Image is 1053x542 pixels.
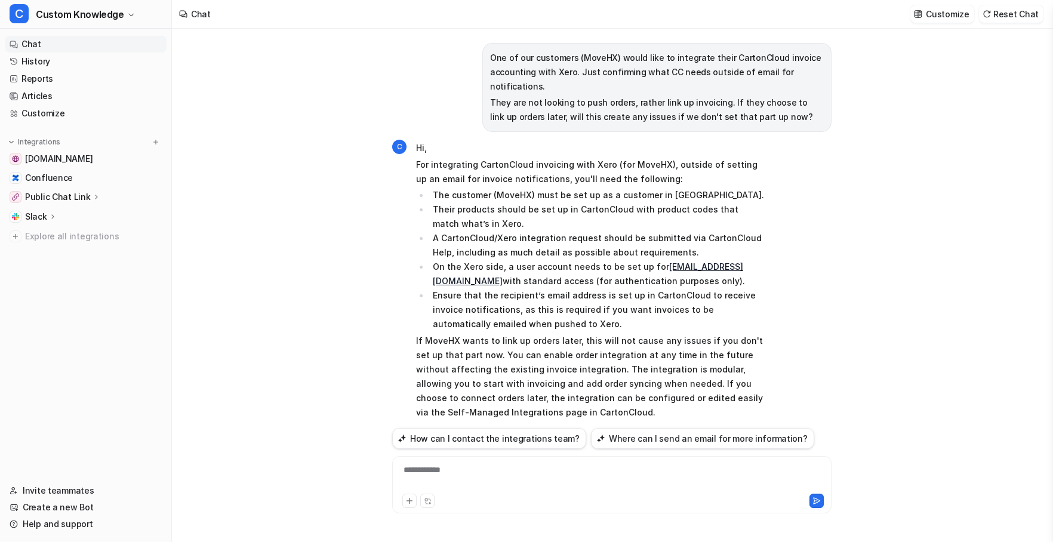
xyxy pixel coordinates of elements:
button: Where can I send an email for more information? [591,428,814,449]
img: menu_add.svg [152,138,160,146]
img: Slack [12,213,19,220]
img: expand menu [7,138,16,146]
span: [DOMAIN_NAME] [25,153,93,165]
a: Customize [5,105,167,122]
p: Hi, [416,141,765,155]
a: History [5,53,167,70]
p: Slack [25,211,47,223]
li: The customer (MoveHX) must be set up as a customer in [GEOGRAPHIC_DATA]. [429,188,765,202]
img: help.cartoncloud.com [12,155,19,162]
span: Confluence [25,172,73,184]
p: They are not looking to push orders, rather link up invoicing. If they choose to link up orders l... [490,96,824,124]
p: If MoveHX wants to link up orders later, this will not cause any issues if you don't set up that ... [416,334,765,420]
a: Create a new Bot [5,499,167,516]
a: Articles [5,88,167,104]
span: Explore all integrations [25,227,162,246]
img: Confluence [12,174,19,181]
span: Custom Knowledge [36,6,124,23]
a: Invite teammates [5,482,167,499]
p: One of our customers (MoveHX) would like to integrate their CartonCloud invoice accounting with X... [490,51,824,94]
img: explore all integrations [10,230,21,242]
a: Help and support [5,516,167,532]
li: On the Xero side, a user account needs to be set up for with standard access (for authentication ... [429,260,765,288]
span: C [10,4,29,23]
button: How can I contact the integrations team? [392,428,586,449]
p: Customize [926,8,969,20]
a: Reports [5,70,167,87]
a: Chat [5,36,167,53]
p: Public Chat Link [25,191,91,203]
a: help.cartoncloud.com[DOMAIN_NAME] [5,150,167,167]
li: Their products should be set up in CartonCloud with product codes that match what’s in Xero. [429,202,765,231]
img: customize [914,10,922,19]
button: Customize [910,5,974,23]
button: Reset Chat [979,5,1043,23]
div: Chat [191,8,211,20]
p: Integrations [18,137,60,147]
p: For integrating CartonCloud invoicing with Xero (for MoveHX), outside of setting up an email for ... [416,158,765,186]
a: Explore all integrations [5,228,167,245]
li: Ensure that the recipient’s email address is set up in CartonCloud to receive invoice notificatio... [429,288,765,331]
li: A CartonCloud/Xero integration request should be submitted via CartonCloud Help, including as muc... [429,231,765,260]
p: See these Knowledge Base pages for more detailed instructions: [416,421,765,436]
img: Public Chat Link [12,193,19,201]
a: ConfluenceConfluence [5,170,167,186]
img: reset [983,10,991,19]
span: C [392,140,407,154]
button: Integrations [5,136,64,148]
